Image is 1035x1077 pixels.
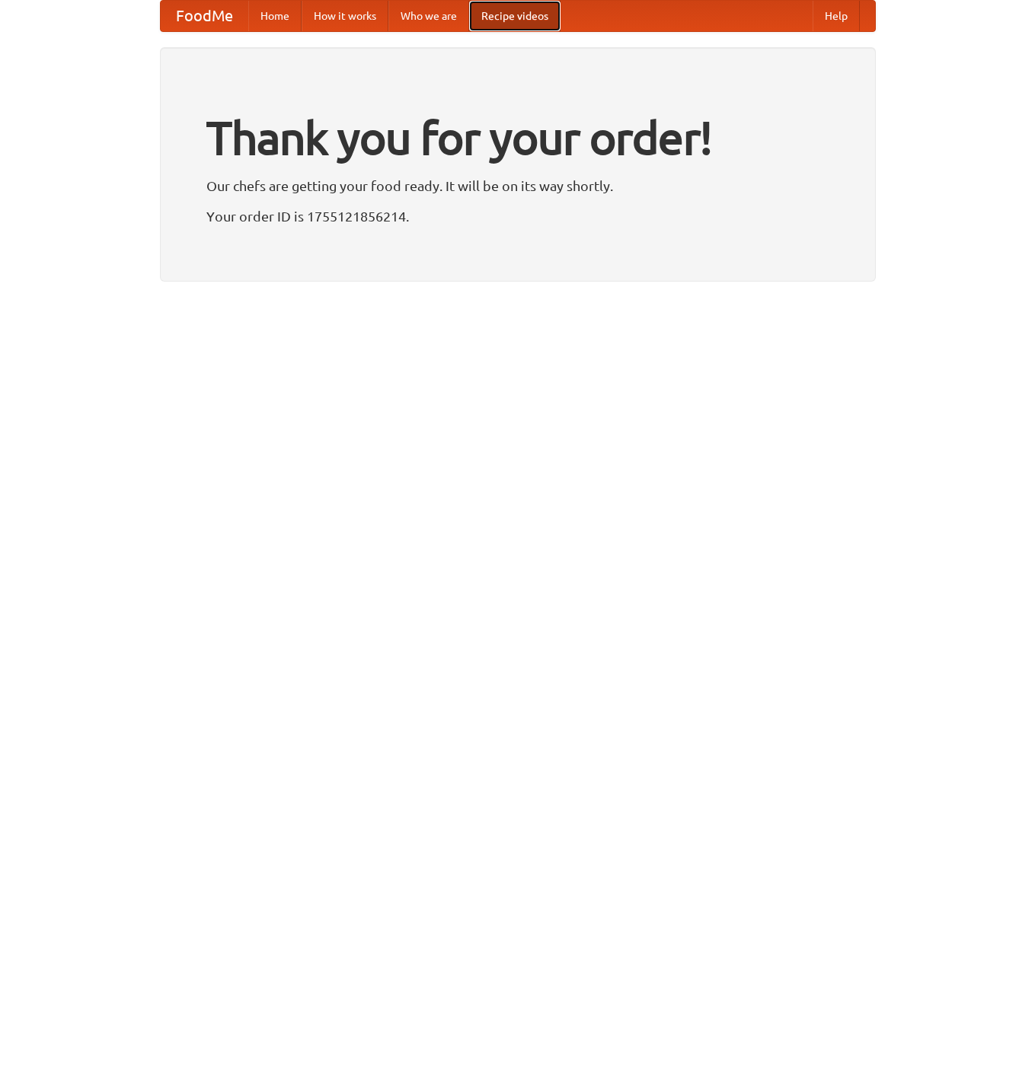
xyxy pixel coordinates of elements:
[813,1,860,31] a: Help
[248,1,302,31] a: Home
[469,1,561,31] a: Recipe videos
[302,1,388,31] a: How it works
[206,174,829,197] p: Our chefs are getting your food ready. It will be on its way shortly.
[161,1,248,31] a: FoodMe
[388,1,469,31] a: Who we are
[206,101,829,174] h1: Thank you for your order!
[206,205,829,228] p: Your order ID is 1755121856214.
